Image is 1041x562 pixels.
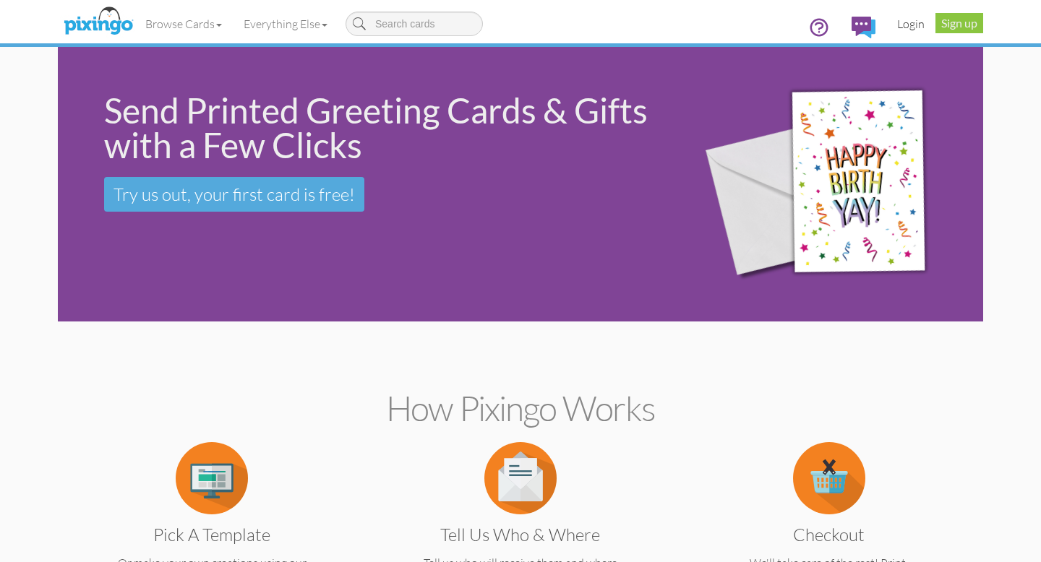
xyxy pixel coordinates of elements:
h3: Checkout [711,525,947,544]
a: Login [886,6,935,42]
span: Try us out, your first card is free! [113,183,355,205]
h2: How Pixingo works [83,389,958,428]
img: pixingo logo [60,4,137,40]
h3: Tell us Who & Where [402,525,638,544]
h3: Pick a Template [94,525,330,544]
a: Everything Else [233,6,338,42]
div: Send Printed Greeting Cards & Gifts with a Few Clicks [104,93,663,163]
a: Try us out, your first card is free! [104,177,364,212]
img: item.alt [484,442,557,514]
img: item.alt [793,442,865,514]
img: 942c5090-71ba-4bfc-9a92-ca782dcda692.png [683,51,980,319]
a: Sign up [935,13,983,33]
a: Browse Cards [134,6,233,42]
img: comments.svg [852,17,875,38]
img: item.alt [176,442,248,514]
input: Search cards [346,12,483,36]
